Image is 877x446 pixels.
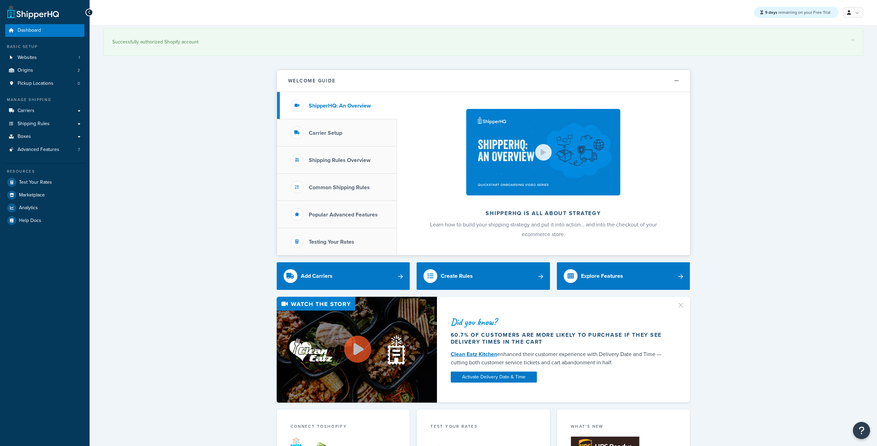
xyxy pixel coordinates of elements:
[451,372,537,383] a: Activate Delivery Date & Time
[112,37,854,47] div: Successfully authorized Shopify account
[19,218,41,224] span: Help Docs
[417,262,550,290] a: Create Rules
[581,271,623,281] div: Explore Features
[18,121,50,127] span: Shipping Rules
[19,192,45,198] span: Marketplace
[557,262,690,290] a: Explore Features
[5,51,84,64] a: Websites1
[5,51,84,64] li: Websites
[290,423,396,431] div: Connect to Shopify
[309,184,370,191] h3: Common Shipping Rules
[5,24,84,37] a: Dashboard
[415,210,672,216] h2: ShipperHQ is all about strategy
[277,297,437,403] img: Video thumbnail
[765,9,830,16] span: remaining on your Free Trial
[5,64,84,77] li: Origins
[18,55,37,61] span: Websites
[288,78,336,83] h2: Welcome Guide
[18,28,41,33] span: Dashboard
[19,205,38,211] span: Analytics
[18,134,31,140] span: Boxes
[5,143,84,156] a: Advanced Features7
[309,130,342,136] h3: Carrier Setup
[309,212,378,218] h3: Popular Advanced Features
[5,169,84,174] div: Resources
[5,143,84,156] li: Advanced Features
[451,350,669,367] div: enhanced their customer experience with Delivery Date and Time — cutting both customer service ti...
[5,130,84,143] a: Boxes
[301,271,333,281] div: Add Carriers
[309,103,371,109] h3: ShipperHQ: An Overview
[765,9,777,16] strong: 9 days
[277,262,410,290] a: Add Carriers
[5,214,84,227] a: Help Docs
[5,77,84,90] li: Pickup Locations
[5,77,84,90] a: Pickup Locations0
[78,81,80,87] span: 0
[5,64,84,77] a: Origins2
[571,423,676,431] div: What's New
[853,422,870,439] button: Open Resource Center
[466,109,620,195] img: ShipperHQ is all about strategy
[441,271,473,281] div: Create Rules
[430,221,657,238] span: Learn how to build your shipping strategy and put it into action… and into the checkout of your e...
[78,68,80,73] span: 2
[18,108,34,114] span: Carriers
[451,350,497,358] a: Clean Eatz Kitchen
[451,332,669,345] div: 60.7% of customers are more likely to purchase if they see delivery times in the cart
[5,104,84,117] a: Carriers
[79,55,80,61] span: 1
[5,176,84,189] a: Test Your Rates
[430,423,536,431] div: Test your rates
[451,317,669,327] div: Did you know?
[851,37,854,43] a: ×
[309,239,354,245] h3: Testing Your Rates
[18,81,53,87] span: Pickup Locations
[5,44,84,50] div: Basic Setup
[309,157,370,163] h3: Shipping Rules Overview
[5,189,84,201] a: Marketplace
[5,118,84,130] a: Shipping Rules
[19,180,52,185] span: Test Your Rates
[5,202,84,214] a: Analytics
[18,147,59,153] span: Advanced Features
[18,68,33,73] span: Origins
[78,147,80,153] span: 7
[277,70,690,92] button: Welcome Guide
[5,97,84,103] div: Manage Shipping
